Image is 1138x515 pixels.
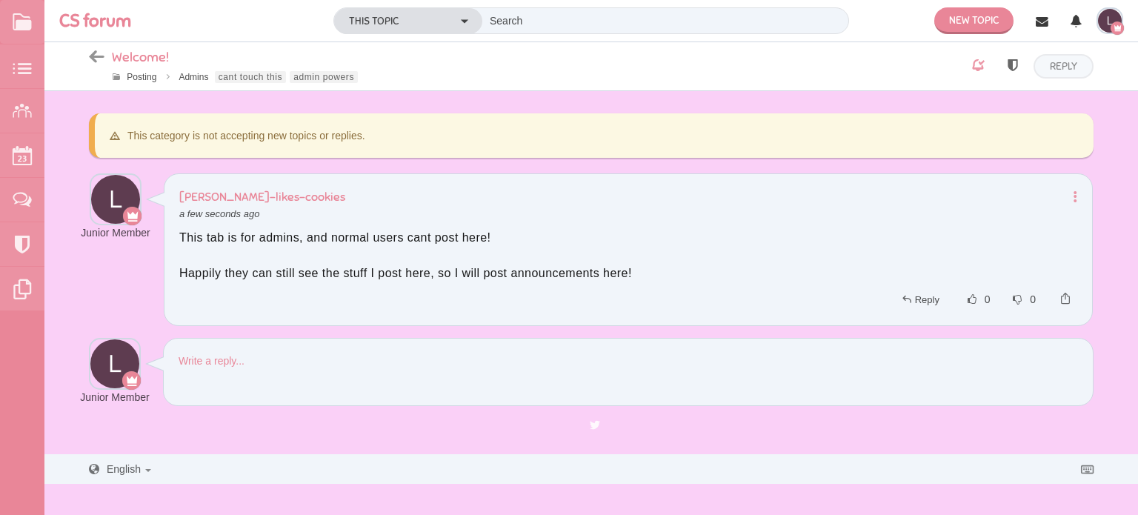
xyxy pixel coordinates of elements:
img: ajYA4NiD2AVTsUeSBF7AKtwKvZAitgDWIVTsQdSxB7AKpyKPZAi9gBW4VTsgRSxB7AKp2IvlOJJMwTEPsPV1UICYi+U4kkzBM... [1098,9,1122,33]
span: 0 [1030,293,1036,305]
a: Reply [896,290,945,311]
button: This Topic [334,8,482,34]
div: This category is not accepting new topics or replies. [89,113,1094,158]
a: Admins [179,72,208,82]
span: This Topic [349,13,399,29]
span: New Topic [949,14,999,27]
time: Oct 08, 2025 9:39 AM [179,208,259,219]
a: New Topic [934,7,1014,34]
img: ajYA4NiD2AVTsUeSBF7AKtwKvZAitgDWIVTsQdSxB7AKpyKPZAi9gBW4VTsgRSxB7AKp2IvlOJJMwTEPsPV1UICYi+U4kkzBM... [90,339,139,388]
span: 0 [985,293,991,305]
span: Welcome! [112,49,169,65]
a: [PERSON_NAME]-likes-cookies [179,190,345,205]
a: CS forum [59,7,142,34]
span: English [107,463,141,475]
a: Write a reply... [179,355,244,367]
a: admin powers [290,71,358,83]
em: Junior Member [78,225,153,240]
span: > [164,74,170,79]
span: admin powers [290,72,358,82]
span: cant touch this [215,72,286,82]
a: Posting [127,72,156,82]
em: Junior Member [77,390,153,405]
input: Search [482,8,848,33]
div: This tab is for admins, and normal users cant post here! Happily they can still see the stuff I p... [179,229,1077,282]
img: ajYA4NiD2AVTsUeSBF7AKtwKvZAitgDWIVTsQdSxB7AKpyKPZAi9gBW4VTsgRSxB7AKp2IvlOJJMwTEPsPV1UICYi+U4kkzBM... [91,175,140,224]
a: cant touch this [215,71,286,83]
span: Reply [915,294,939,305]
